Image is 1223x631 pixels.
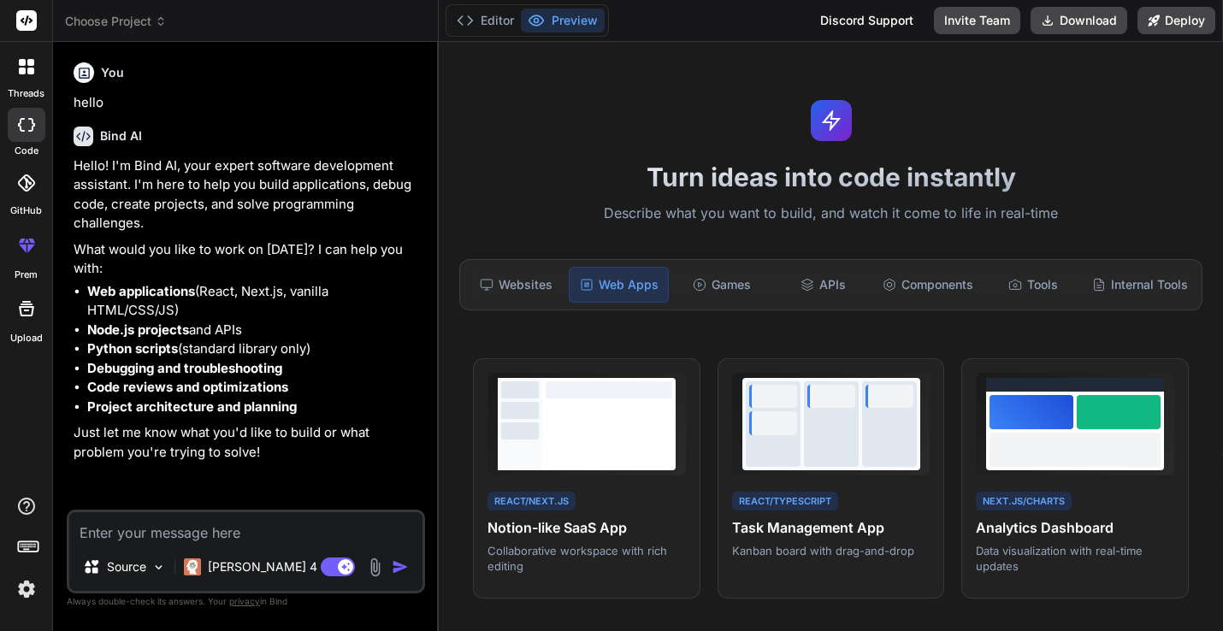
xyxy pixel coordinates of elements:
img: Pick Models [151,560,166,575]
li: (standard library only) [87,339,422,359]
p: Hello! I'm Bind AI, your expert software development assistant. I'm here to help you build applic... [74,156,422,233]
button: Preview [521,9,605,32]
img: settings [12,575,41,604]
strong: Node.js projects [87,321,189,338]
li: and APIs [87,321,422,340]
p: Describe what you want to build, and watch it come to life in real-time [449,203,1213,225]
div: Web Apps [569,267,669,303]
button: Download [1031,7,1127,34]
p: What would you like to work on [DATE]? I can help you with: [74,240,422,279]
span: privacy [229,596,260,606]
span: Choose Project [65,13,167,30]
button: Deploy [1137,7,1215,34]
button: Invite Team [934,7,1020,34]
h6: You [101,64,124,81]
h1: Turn ideas into code instantly [449,162,1213,192]
p: Data visualization with real-time updates [976,543,1174,574]
div: Next.js/Charts [976,492,1072,511]
div: React/TypeScript [732,492,838,511]
button: Editor [450,9,521,32]
strong: Project architecture and planning [87,398,297,415]
div: Internal Tools [1085,267,1195,303]
h4: Task Management App [732,517,931,538]
div: Tools [984,267,1082,303]
h4: Notion-like SaaS App [487,517,686,538]
div: APIs [774,267,872,303]
div: Components [876,267,980,303]
label: code [15,144,38,158]
img: attachment [365,557,385,577]
strong: Debugging and troubleshooting [87,360,282,376]
strong: Code reviews and optimizations [87,379,288,395]
strong: Python scripts [87,340,178,357]
img: icon [392,558,409,575]
label: threads [8,86,44,101]
p: hello [74,93,422,113]
div: React/Next.js [487,492,576,511]
p: Just let me know what you'd like to build or what problem you're trying to solve! [74,423,422,462]
div: Discord Support [810,7,924,34]
div: Games [672,267,771,303]
p: Collaborative workspace with rich editing [487,543,686,574]
p: Kanban board with drag-and-drop [732,543,931,558]
h6: Bind AI [100,127,142,144]
img: Claude 4 Sonnet [184,558,201,575]
h4: Analytics Dashboard [976,517,1174,538]
label: Upload [10,331,43,345]
label: prem [15,268,38,282]
label: GitHub [10,203,42,218]
div: Websites [467,267,565,303]
p: [PERSON_NAME] 4 S.. [208,558,335,575]
p: Always double-check its answers. Your in Bind [67,593,425,610]
li: (React, Next.js, vanilla HTML/CSS/JS) [87,282,422,321]
strong: Web applications [87,283,195,299]
p: Source [107,558,146,575]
